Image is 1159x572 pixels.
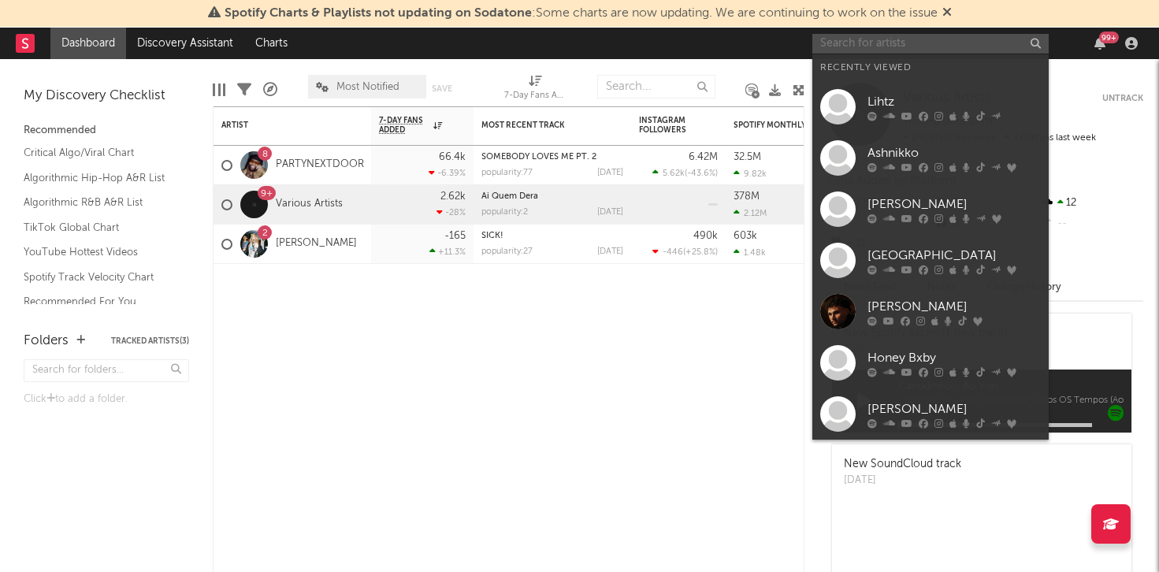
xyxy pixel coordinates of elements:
[812,337,1049,388] a: Honey Bxby
[652,168,718,178] div: ( )
[225,7,938,20] span: : Some charts are now updating. We are continuing to work on the issue
[1038,214,1143,234] div: --
[597,169,623,177] div: [DATE]
[693,231,718,241] div: 490k
[24,87,189,106] div: My Discovery Checklist
[734,121,852,130] div: Spotify Monthly Listeners
[844,456,961,473] div: New SoundCloud track
[276,158,364,172] a: PARTYNEXTDOOR
[867,399,1041,418] div: [PERSON_NAME]
[504,87,567,106] div: 7-Day Fans Added (7-Day Fans Added)
[440,191,466,202] div: 2.62k
[24,390,189,409] div: Click to add a folder.
[820,58,1041,77] div: Recently Viewed
[689,152,718,162] div: 6.42M
[685,248,715,257] span: +25.8 %
[867,297,1041,316] div: [PERSON_NAME]
[439,152,466,162] div: 66.4k
[481,121,600,130] div: Most Recent Track
[812,286,1049,337] a: [PERSON_NAME]
[734,247,766,258] div: 1.48k
[812,184,1049,235] a: [PERSON_NAME]
[24,269,173,286] a: Spotify Track Velocity Chart
[867,195,1041,214] div: [PERSON_NAME]
[481,208,528,217] div: popularity: 2
[812,132,1049,184] a: Ashnikko
[1099,32,1119,43] div: 99 +
[734,152,761,162] div: 32.5M
[24,293,173,310] a: Recommended For You
[812,81,1049,132] a: Lihtz
[50,28,126,59] a: Dashboard
[481,232,623,240] div: SICK!
[336,82,399,92] span: Most Notified
[429,168,466,178] div: -6.39 %
[481,153,623,162] div: SOMEBODY LOVES ME PT. 2
[663,169,685,178] span: 5.62k
[225,7,532,20] span: Spotify Charts & Playlists not updating on Sodatone
[867,348,1041,367] div: Honey Bxby
[812,235,1049,286] a: [GEOGRAPHIC_DATA]
[652,247,718,257] div: ( )
[1038,193,1143,214] div: 12
[481,153,596,162] a: SOMEBODY LOVES ME PT. 2
[379,116,429,135] span: 7-Day Fans Added
[244,28,299,59] a: Charts
[221,121,340,130] div: Artist
[237,67,251,113] div: Filters
[597,247,623,256] div: [DATE]
[639,116,694,135] div: Instagram Followers
[111,337,189,345] button: Tracked Artists(3)
[24,219,173,236] a: TikTok Global Chart
[481,247,533,256] div: popularity: 27
[24,121,189,140] div: Recommended
[1102,91,1143,106] button: Untrack
[481,232,503,240] a: SICK!
[24,243,173,261] a: YouTube Hottest Videos
[812,34,1049,54] input: Search for artists
[444,231,466,241] div: -165
[734,191,760,202] div: 378M
[429,247,466,257] div: +11.3 %
[263,67,277,113] div: A&R Pipeline
[1094,37,1105,50] button: 99+
[276,237,357,251] a: [PERSON_NAME]
[24,359,189,382] input: Search for folders...
[126,28,244,59] a: Discovery Assistant
[867,246,1041,265] div: [GEOGRAPHIC_DATA]
[481,192,538,201] a: Ai Quem Dera
[734,231,757,241] div: 603k
[481,169,533,177] div: popularity: 77
[663,248,683,257] span: -446
[597,75,715,98] input: Search...
[481,192,623,201] div: Ai Quem Dera
[867,143,1041,162] div: Ashnikko
[812,388,1049,440] a: [PERSON_NAME]
[24,194,173,211] a: Algorithmic R&B A&R List
[24,144,173,162] a: Critical Algo/Viral Chart
[942,7,952,20] span: Dismiss
[213,67,225,113] div: Edit Columns
[734,208,767,218] div: 2.12M
[24,169,173,187] a: Algorithmic Hip-Hop A&R List
[687,169,715,178] span: -43.6 %
[867,92,1041,111] div: Lihtz
[24,332,69,351] div: Folders
[432,84,452,93] button: Save
[597,208,623,217] div: [DATE]
[504,67,567,113] div: 7-Day Fans Added (7-Day Fans Added)
[436,207,466,217] div: -28 %
[844,473,961,488] div: [DATE]
[276,198,343,211] a: Various Artists
[734,169,767,179] div: 9.82k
